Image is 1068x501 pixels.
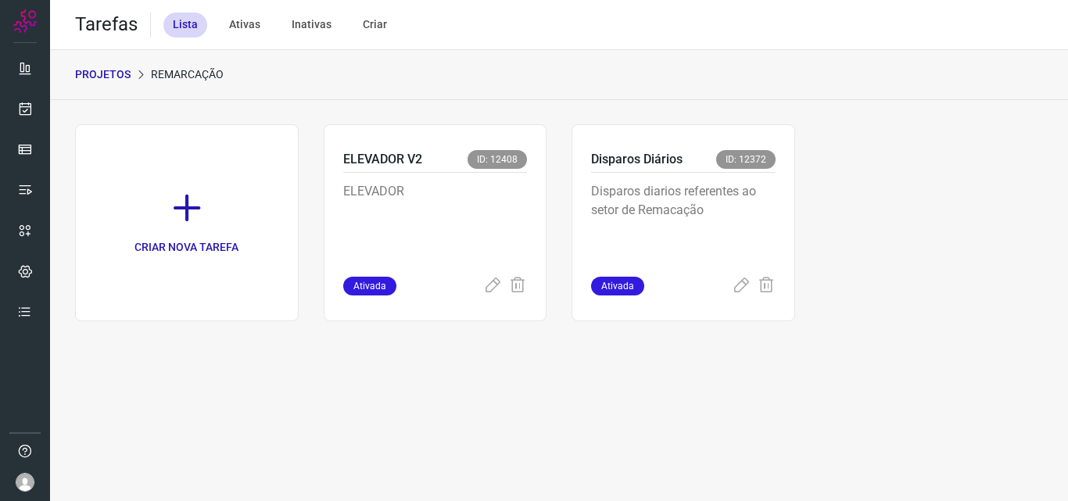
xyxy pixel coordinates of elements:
div: Ativas [220,13,270,38]
img: Logo [13,9,37,33]
div: Lista [163,13,207,38]
p: CRIAR NOVA TAREFA [134,239,238,256]
p: PROJETOS [75,66,131,83]
div: Inativas [282,13,341,38]
span: Ativada [343,277,396,295]
img: avatar-user-boy.jpg [16,473,34,492]
a: CRIAR NOVA TAREFA [75,124,299,321]
h2: Tarefas [75,13,138,36]
p: Disparos diarios referentes ao setor de Remacação [591,182,776,260]
span: ID: 12372 [716,150,776,169]
span: ID: 12408 [468,150,527,169]
div: Criar [353,13,396,38]
span: Ativada [591,277,644,295]
p: ELEVADOR [343,182,528,260]
p: ELEVADOR V2 [343,150,422,169]
p: Remarcação [151,66,224,83]
p: Disparos Diários [591,150,683,169]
